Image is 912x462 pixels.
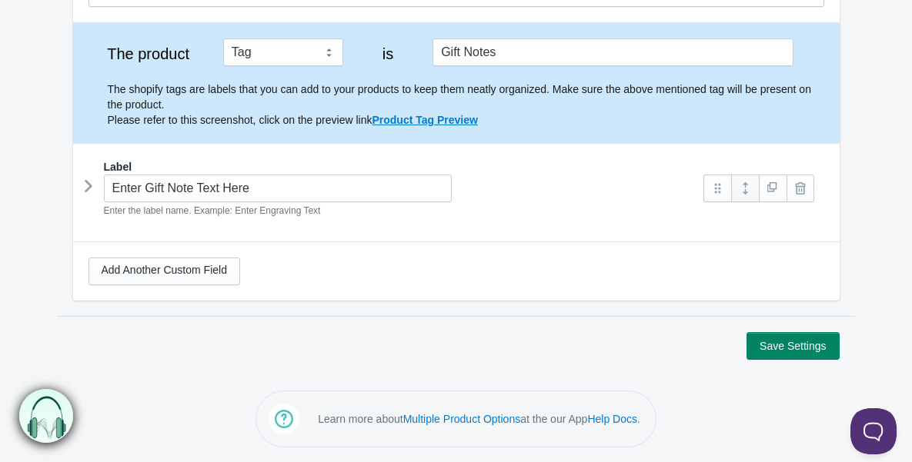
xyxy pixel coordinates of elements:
[587,413,637,425] a: Help Docs
[372,114,477,126] a: Product Tag Preview
[104,205,321,216] em: Enter the label name. Example: Enter Engraving Text
[850,408,897,454] iframe: Toggle Customer Support
[747,332,839,360] button: Save Settings
[17,389,72,444] img: bxm.png
[358,46,418,61] label: is
[403,413,521,425] a: Multiple Product Options
[89,46,209,61] label: The product
[108,81,824,128] p: The shopify tags are labels that you can add to your products to keep them neatly organized. Make...
[104,159,132,174] label: Label
[318,411,640,427] p: Learn more about at the our App .
[89,258,240,285] a: Add Another Custom Field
